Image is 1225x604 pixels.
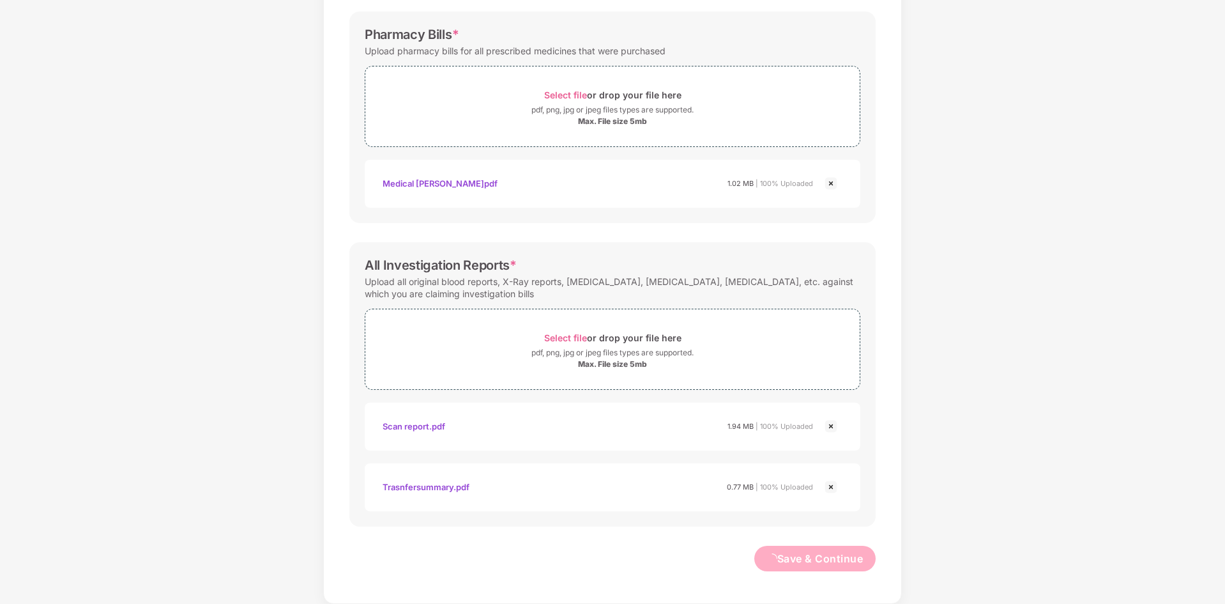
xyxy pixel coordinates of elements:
span: 1.02 MB [727,179,754,188]
span: Select fileor drop your file herepdf, png, jpg or jpeg files types are supported.Max. File size 5mb [365,76,860,137]
div: Max. File size 5mb [578,359,647,369]
span: | 100% Uploaded [756,483,813,492]
span: Select file [544,89,587,100]
div: or drop your file here [544,86,681,104]
img: svg+xml;base64,PHN2ZyBpZD0iQ3Jvc3MtMjR4MjQiIHhtbG5zPSJodHRwOi8vd3d3LnczLm9yZy8yMDAwL3N2ZyIgd2lkdG... [823,419,839,434]
img: svg+xml;base64,PHN2ZyBpZD0iQ3Jvc3MtMjR4MjQiIHhtbG5zPSJodHRwOi8vd3d3LnczLm9yZy8yMDAwL3N2ZyIgd2lkdG... [823,176,839,191]
div: Upload pharmacy bills for all prescribed medicines that were purchased [365,42,666,59]
img: svg+xml;base64,PHN2ZyBpZD0iQ3Jvc3MtMjR4MjQiIHhtbG5zPSJodHRwOi8vd3d3LnczLm9yZy8yMDAwL3N2ZyIgd2lkdG... [823,479,839,495]
div: Pharmacy Bills [365,27,459,42]
span: 0.77 MB [727,483,754,492]
div: Trasnfersummary.pdf [383,476,469,498]
div: or drop your file here [544,329,681,346]
div: Medical [PERSON_NAME]pdf [383,173,498,194]
div: Max. File size 5mb [578,116,647,127]
span: 1.94 MB [727,422,754,431]
div: Scan report.pdf [383,415,445,437]
div: pdf, png, jpg or jpeg files types are supported. [531,104,694,116]
div: Upload all original blood reports, X-Ray reports, [MEDICAL_DATA], [MEDICAL_DATA], [MEDICAL_DATA],... [365,273,860,302]
div: All Investigation Reports [365,258,517,273]
span: Select file [544,332,587,343]
span: | 100% Uploaded [756,422,813,431]
span: Select fileor drop your file herepdf, png, jpg or jpeg files types are supported.Max. File size 5mb [365,319,860,380]
button: loadingSave & Continue [754,546,876,571]
div: pdf, png, jpg or jpeg files types are supported. [531,346,694,359]
span: | 100% Uploaded [756,179,813,188]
